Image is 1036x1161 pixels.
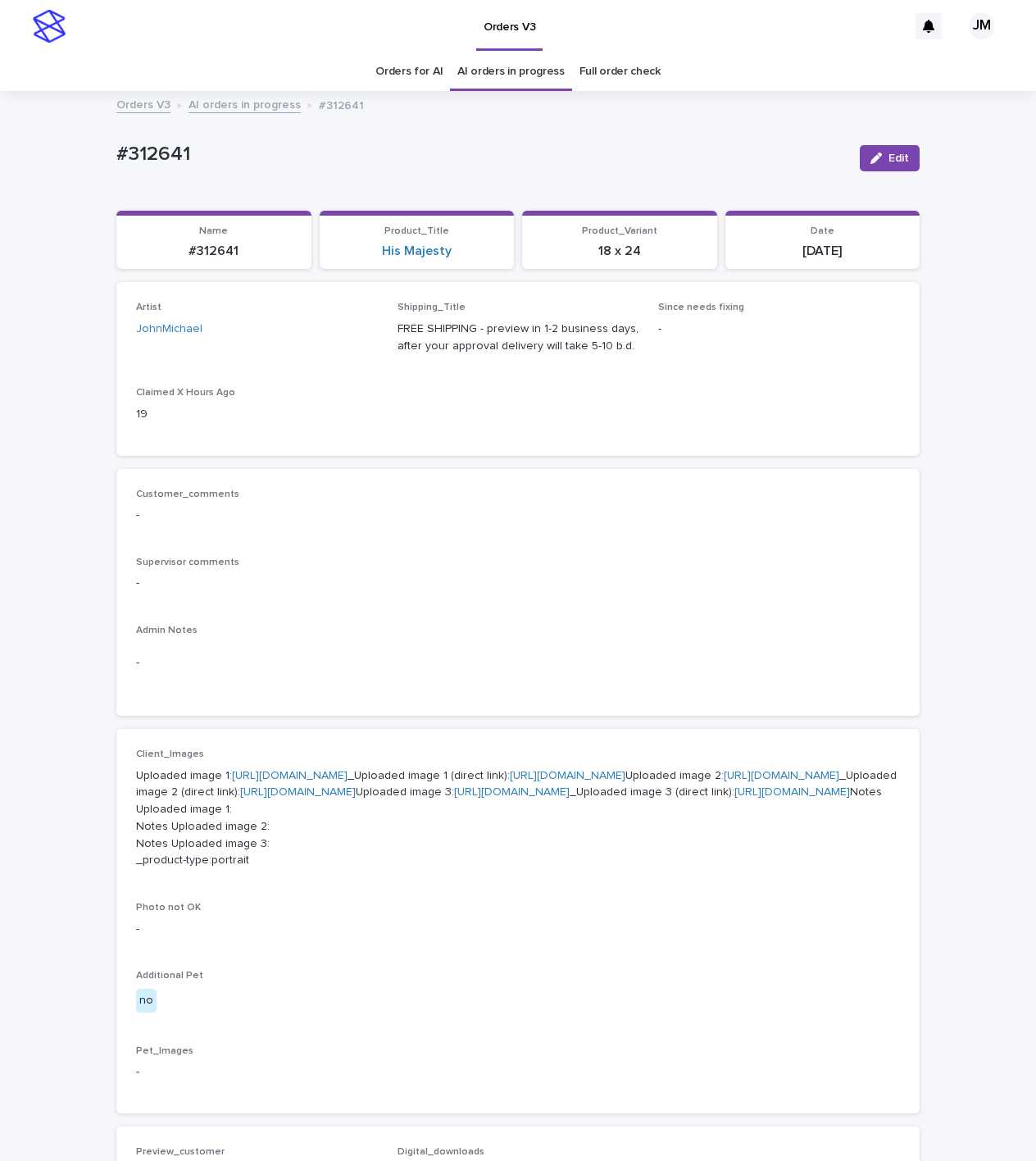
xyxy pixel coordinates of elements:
[969,13,995,39] div: JM
[658,321,900,338] p: -
[384,226,449,236] span: Product_Title
[582,226,657,236] span: Product_Variant
[735,244,911,259] p: [DATE]
[888,153,909,164] span: Edit
[136,575,900,592] p: -
[398,321,639,355] p: FREE SHIPPING - preview in 1-2 business days, after your approval delivery will take 5-10 b.d.
[860,145,920,171] button: Edit
[375,52,443,91] a: Orders for AI
[189,94,301,113] a: AI orders in progress
[136,1063,900,1081] p: -
[136,388,235,398] span: Claimed X Hours Ago
[382,244,452,259] a: His Majesty
[454,786,570,798] a: [URL][DOMAIN_NAME]
[136,767,900,870] p: Uploaded image 1: _Uploaded image 1 (direct link): Uploaded image 2: _Uploaded image 2 (direct li...
[319,95,364,113] p: #312641
[457,52,565,91] a: AI orders in progress
[136,1046,193,1056] span: Pet_Images
[199,226,228,236] span: Name
[136,921,900,938] p: -
[116,94,170,113] a: Orders V3
[136,903,201,913] span: Photo not OK
[136,971,203,981] span: Additional Pet
[579,52,661,91] a: Full order check
[33,10,66,43] img: stacker-logo-s-only.png
[136,654,900,672] p: -
[136,321,202,338] a: JohnMichael
[724,770,839,781] a: [URL][DOMAIN_NAME]
[136,507,900,524] p: -
[126,244,302,259] p: #312641
[136,1147,225,1157] span: Preview_customer
[136,489,239,499] span: Customer_comments
[116,143,847,166] p: #312641
[136,406,378,423] p: 19
[136,558,239,567] span: Supervisor comments
[136,989,157,1013] div: no
[232,770,348,781] a: [URL][DOMAIN_NAME]
[136,303,161,312] span: Artist
[510,770,625,781] a: [URL][DOMAIN_NAME]
[240,786,356,798] a: [URL][DOMAIN_NAME]
[136,749,204,759] span: Client_Images
[136,626,198,635] span: Admin Notes
[811,226,834,236] span: Date
[658,303,744,312] span: Since needs fixing
[398,303,466,312] span: Shipping_Title
[398,1147,484,1157] span: Digital_downloads
[734,786,850,798] a: [URL][DOMAIN_NAME]
[532,244,707,259] p: 18 x 24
